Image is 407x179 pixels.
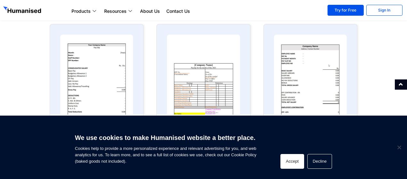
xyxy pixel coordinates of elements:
a: Resources [101,7,137,15]
a: Sign In [366,5,403,16]
button: Decline [307,154,332,169]
span: Cookies help to provide a more personalized experience and relevant advertising for you, and web ... [75,130,256,165]
img: payslip template [167,35,240,115]
img: GetHumanised Logo [3,6,42,15]
a: Try for Free [328,5,364,16]
a: Contact Us [163,7,193,15]
img: payslip template [60,35,133,115]
button: Accept [280,154,304,169]
a: Products [68,7,101,15]
h6: We use cookies to make Humanised website a better place. [75,133,256,142]
span: Decline [396,144,402,151]
a: About Us [137,7,163,15]
img: payslip template [274,35,347,115]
